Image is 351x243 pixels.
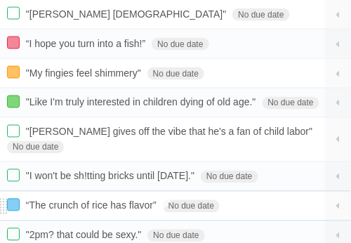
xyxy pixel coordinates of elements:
span: No due date [232,8,289,21]
label: Done [7,169,20,182]
span: No due date [201,171,258,183]
span: "Like I'm truly interested in children dying of old age." [26,97,260,108]
span: No due date [7,141,64,154]
span: "My fingies feel shimmery" [26,67,145,79]
label: Done [7,199,20,211]
span: "I won't be sh!tting bricks until [DATE]." [26,171,198,182]
span: “The crunch of rice has flavor” [26,200,160,211]
label: Done [7,7,20,20]
span: No due date [147,230,204,242]
span: "[PERSON_NAME] [DEMOGRAPHIC_DATA]" [26,8,230,20]
label: Done [7,125,20,138]
span: “I hope you turn into a fish!” [26,38,149,49]
span: No due date [152,38,208,51]
label: Done [7,37,20,49]
span: No due date [163,200,220,213]
span: No due date [263,97,319,110]
span: "[PERSON_NAME] gives off the vibe that he's a fan of child labor" [26,126,316,138]
label: Done [7,96,20,108]
label: Done [7,66,20,79]
span: "2pm? that could be sexy." [26,230,145,241]
span: No due date [147,67,204,80]
label: Done [7,228,20,241]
